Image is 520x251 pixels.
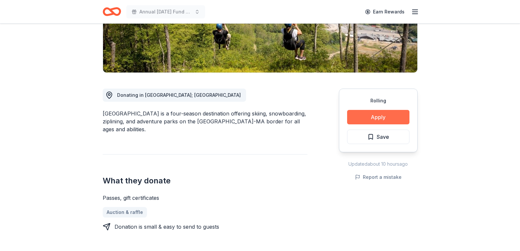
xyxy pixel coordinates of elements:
div: Rolling [347,97,409,105]
span: Annual [DATE] Fund Raiser [139,8,192,16]
a: Auction & raffle [103,207,147,218]
a: Earn Rewards [361,6,408,18]
a: Home [103,4,121,19]
div: [GEOGRAPHIC_DATA] is a four-season destination offering skiing, snowboarding, ziplining, and adve... [103,110,307,133]
div: Updated about 10 hours ago [339,160,418,168]
button: Apply [347,110,409,124]
div: Donation is small & easy to send to guests [114,223,219,231]
button: Annual [DATE] Fund Raiser [126,5,205,18]
span: Donating in [GEOGRAPHIC_DATA]; [GEOGRAPHIC_DATA] [117,92,241,98]
h2: What they donate [103,176,307,186]
button: Report a mistake [355,173,402,181]
button: Save [347,130,409,144]
span: Save [377,133,389,141]
div: Passes, gift certificates [103,194,307,202]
